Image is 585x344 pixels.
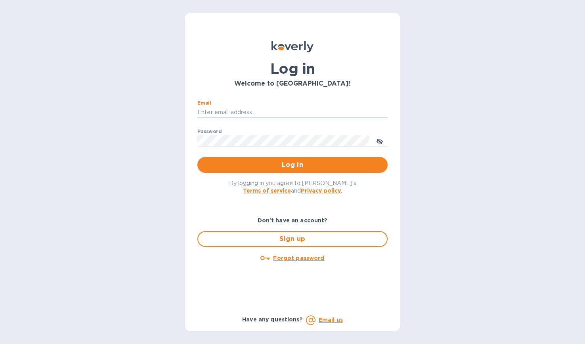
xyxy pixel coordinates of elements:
button: Log in [197,157,388,173]
label: Email [197,101,211,105]
a: Email us [319,317,343,323]
b: Have any questions? [242,316,303,323]
b: Don't have an account? [258,217,328,224]
span: By logging in you agree to [PERSON_NAME]'s and . [229,180,356,194]
label: Password [197,129,222,134]
u: Forgot password [273,255,324,261]
h1: Log in [197,60,388,77]
button: toggle password visibility [372,133,388,149]
a: Terms of service [243,187,291,194]
a: Privacy policy [301,187,341,194]
button: Sign up [197,231,388,247]
img: Koverly [271,41,314,52]
span: Log in [204,160,381,170]
input: Enter email address [197,107,388,118]
span: Sign up [205,234,380,244]
h3: Welcome to [GEOGRAPHIC_DATA]! [197,80,388,88]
